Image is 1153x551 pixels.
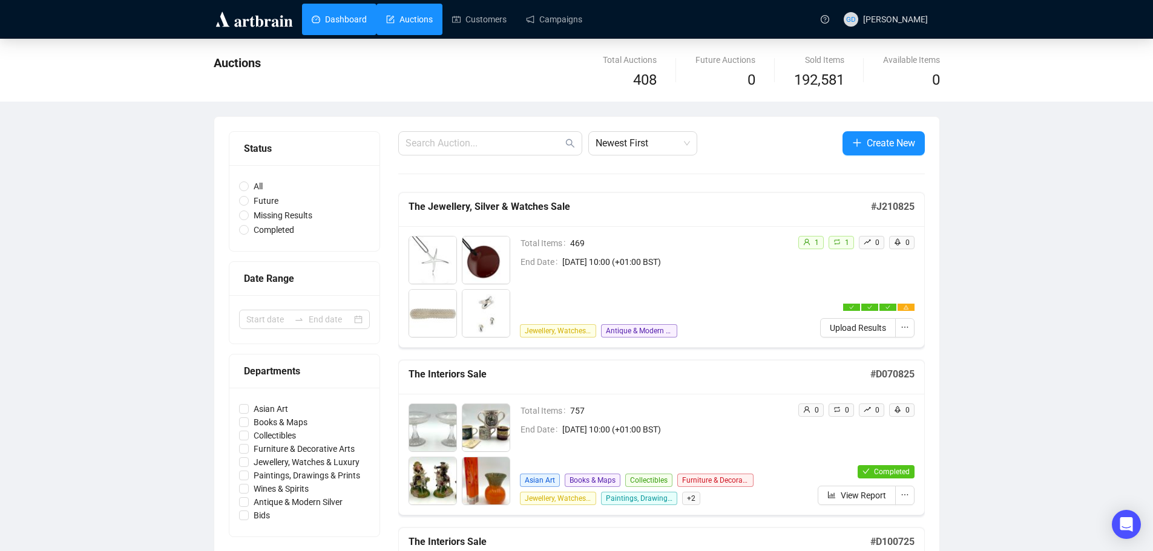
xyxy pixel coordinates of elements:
span: question-circle [821,15,829,24]
span: to [294,315,304,324]
img: 4_1.jpg [462,457,510,504]
h5: # D070825 [870,367,915,382]
a: The Jewellery, Silver & Watches Sale#J210825Total Items469End Date[DATE] 10:00 (+01:00 BST)Jewell... [398,192,925,348]
span: 0 [932,71,940,88]
span: 0 [875,238,879,247]
span: 0 [815,406,819,414]
span: Furniture & Decorative Arts [249,442,360,455]
img: 3_1.jpg [409,290,456,337]
span: rocket [894,406,901,413]
span: + 2 [682,492,700,505]
img: 2_1.jpg [462,404,510,451]
input: End date [309,313,352,326]
img: 2_1.jpg [462,236,510,284]
div: Departments [244,364,365,379]
div: Future Auctions [695,53,755,67]
span: check [862,468,870,475]
input: Search Auction... [406,136,563,151]
span: 0 [905,406,910,414]
span: 1 [845,238,849,247]
span: Create New [867,135,915,151]
span: 408 [633,71,657,88]
img: 3_1.jpg [409,457,456,504]
a: Dashboard [312,4,367,35]
span: check [867,305,872,310]
span: search [565,139,575,148]
span: Jewellery, Watches & Luxury [520,492,596,505]
img: 1_1.jpg [409,236,456,284]
div: Date Range [244,271,365,286]
a: Campaigns [526,4,582,35]
span: user [803,238,810,246]
img: logo [214,10,295,29]
span: View Report [841,489,886,502]
a: Auctions [386,4,433,35]
span: Newest First [596,132,690,155]
span: 0 [845,406,849,414]
span: 0 [905,238,910,247]
span: rise [864,238,871,246]
span: plus [852,138,862,148]
span: Books & Maps [565,474,620,487]
span: 1 [815,238,819,247]
span: Jewellery, Watches & Luxury [520,324,596,337]
input: Start date [246,313,289,326]
span: Antique & Modern Silver [249,495,347,509]
h5: # J210825 [871,200,915,214]
h5: The Interiors Sale [409,535,870,549]
span: Paintings, Drawings & Prints [249,469,365,482]
span: Upload Results [830,321,886,334]
span: 0 [875,406,879,414]
span: Antique & Modern Silver [601,324,677,337]
span: Books & Maps [249,416,312,429]
span: [DATE] 10:00 (+01:00 BST) [562,423,788,436]
span: [PERSON_NAME] [863,15,928,24]
span: 469 [570,236,788,250]
span: End Date [521,255,562,269]
span: ellipsis [901,491,909,499]
span: Future [249,194,283,207]
span: retweet [833,406,841,413]
span: Missing Results [249,209,317,222]
h5: The Jewellery, Silver & Watches Sale [409,200,871,214]
span: [DATE] 10:00 (+01:00 BST) [562,255,788,269]
button: Upload Results [820,318,896,337]
span: bar-chart [827,491,836,499]
span: warning [904,305,908,310]
span: swap-right [294,315,304,324]
span: Completed [874,468,910,476]
span: Jewellery, Watches & Luxury [249,455,364,469]
span: ellipsis [901,323,909,331]
button: Create New [843,131,925,155]
span: Auctions [214,56,261,70]
span: check [849,305,854,310]
a: Customers [452,4,507,35]
span: 192,581 [794,69,844,92]
span: Total Items [521,404,570,417]
span: Paintings, Drawings & Prints [601,492,677,505]
h5: # D100725 [870,535,915,549]
div: Status [244,141,365,156]
span: Asian Art [520,474,560,487]
span: 757 [570,404,788,417]
span: Total Items [521,236,570,250]
span: Wines & Spirits [249,482,314,495]
img: 4_1.jpg [462,290,510,337]
span: Collectibles [249,429,301,442]
span: Bids [249,509,275,522]
span: Collectibles [625,474,672,487]
span: 0 [747,71,755,88]
button: View Report [818,486,896,505]
span: Furniture & Decorative Arts [677,474,754,487]
div: Sold Items [794,53,844,67]
h5: The Interiors Sale [409,367,870,382]
div: Available Items [883,53,940,67]
span: End Date [521,423,562,436]
div: Open Intercom Messenger [1112,510,1141,539]
div: Total Auctions [603,53,657,67]
span: Completed [249,223,299,236]
span: Asian Art [249,402,293,416]
span: rocket [894,238,901,246]
a: The Interiors Sale#D070825Total Items757End Date[DATE] 10:00 (+01:00 BST)Asian ArtBooks & MapsCol... [398,360,925,515]
span: All [249,180,268,193]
